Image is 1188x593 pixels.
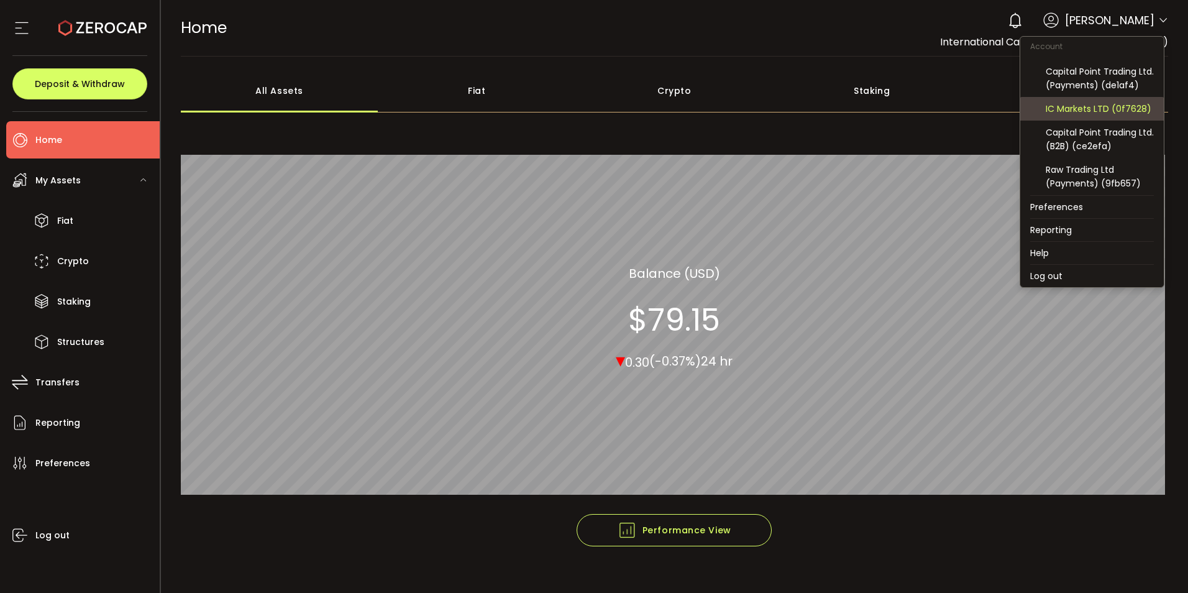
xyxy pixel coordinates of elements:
div: Capital Point Trading Ltd. (B2B) (ce2efa) [1046,126,1154,153]
span: Log out [35,526,70,545]
div: Fiat [378,69,575,113]
li: Log out [1020,265,1164,287]
span: [PERSON_NAME] [1065,12,1154,29]
div: Staking [773,69,971,113]
span: Preferences [35,454,90,472]
span: Fiat [57,212,73,230]
span: Staking [57,293,91,311]
button: Deposit & Withdraw [12,68,147,99]
span: Transfers [35,374,80,392]
span: International Capital Markets Pty Ltd (ab7bf8) [940,35,1168,49]
li: Help [1020,242,1164,264]
div: Capital Point Trading Ltd. (Payments) (de1af4) [1046,65,1154,92]
span: 24 hr [701,352,733,370]
span: Home [181,17,227,39]
span: My Assets [35,172,81,190]
span: ▾ [616,346,625,373]
div: IC Markets LTD (0f7628) [1046,102,1154,116]
span: Deposit & Withdraw [35,80,125,88]
div: Raw Trading Ltd (Payments) (9fb657) [1046,163,1154,190]
span: Home [35,131,62,149]
span: Reporting [35,414,80,432]
span: Structures [57,333,104,351]
span: Performance View [618,521,731,540]
li: Preferences [1020,196,1164,218]
div: All Assets [181,69,378,113]
section: Balance (USD) [629,264,720,282]
span: Crypto [57,252,89,270]
section: $79.15 [628,301,720,338]
button: Performance View [577,514,772,546]
div: Crypto [575,69,773,113]
iframe: Chat Widget [1126,533,1188,593]
span: 0.30 [625,353,649,370]
span: (-0.37%) [649,352,701,370]
span: Account [1020,41,1072,52]
li: Reporting [1020,219,1164,241]
div: Structured Products [971,69,1168,113]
